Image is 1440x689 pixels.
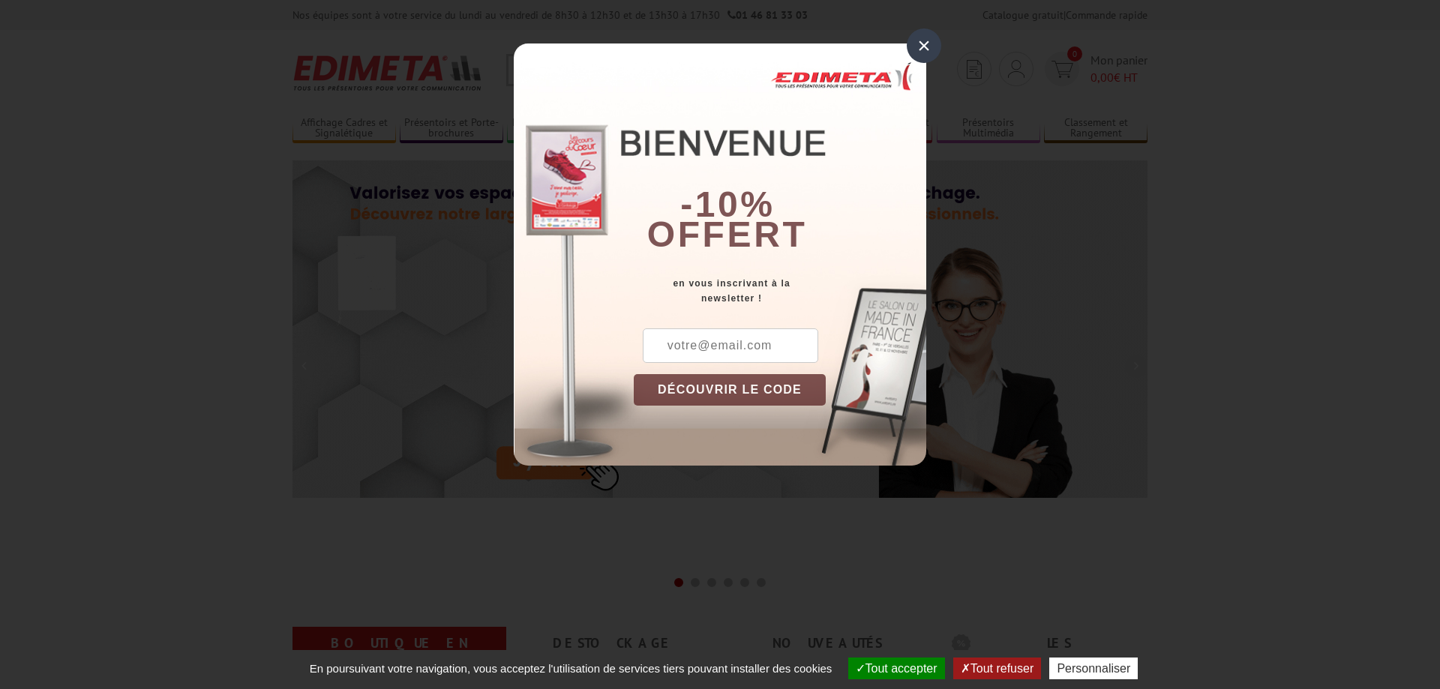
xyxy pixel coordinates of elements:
[1049,658,1138,679] button: Personnaliser (fenêtre modale)
[634,374,826,406] button: DÉCOUVRIR LE CODE
[848,658,945,679] button: Tout accepter
[643,328,818,363] input: votre@email.com
[647,214,808,254] font: offert
[680,184,775,224] b: -10%
[907,28,941,63] div: ×
[953,658,1041,679] button: Tout refuser
[634,276,926,306] div: en vous inscrivant à la newsletter !
[302,662,840,675] span: En poursuivant votre navigation, vous acceptez l'utilisation de services tiers pouvant installer ...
